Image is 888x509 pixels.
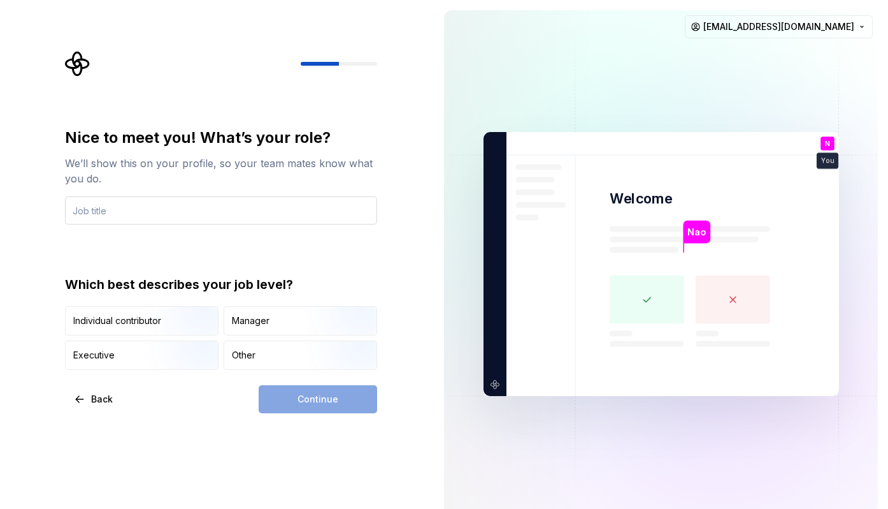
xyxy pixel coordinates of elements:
[65,385,124,413] button: Back
[65,128,377,148] div: Nice to meet you! What’s your role?
[73,349,115,362] div: Executive
[73,314,161,327] div: Individual contributor
[65,156,377,186] div: We’ll show this on your profile, so your team mates know what you do.
[65,276,377,293] div: Which best describes your job level?
[821,158,834,165] p: You
[91,393,113,406] span: Back
[65,51,90,77] svg: Supernova Logo
[232,349,255,362] div: Other
[687,225,706,239] p: Nao
[65,196,377,225] input: Job title
[232,314,269,327] div: Manager
[610,189,672,208] p: Welcome
[703,20,854,33] span: [EMAIL_ADDRESS][DOMAIN_NAME]
[824,140,829,147] p: N
[685,15,873,38] button: [EMAIL_ADDRESS][DOMAIN_NAME]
